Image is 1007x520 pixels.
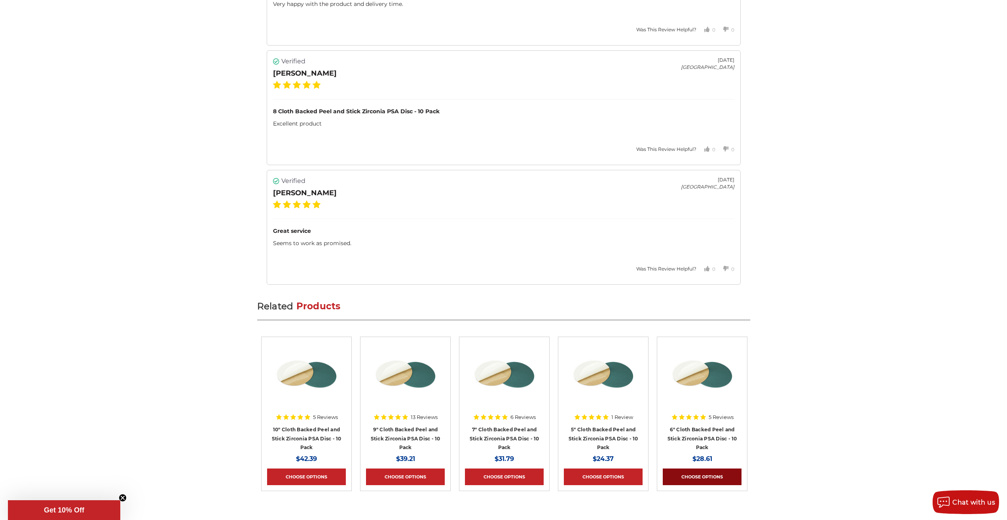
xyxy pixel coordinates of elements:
[636,26,696,33] div: Was This Review Helpful?
[712,27,715,33] span: 0
[709,415,734,420] span: 5 Reviews
[313,200,320,208] label: 5 Stars
[593,455,614,463] span: $24.37
[731,266,734,272] span: 0
[273,120,322,127] span: Excellent product
[273,0,403,8] span: Very happy with the product and delivery time.
[712,147,715,152] span: 0
[411,415,438,420] span: 13 Reviews
[273,178,279,184] i: Verified user
[465,469,544,485] a: Choose Options
[933,490,999,514] button: Chat with us
[257,301,294,312] span: Related
[668,427,737,450] a: 6" Cloth Backed Peel and Stick Zirconia PSA Disc - 10 Pack
[44,506,84,514] span: Get 10% Off
[275,343,338,406] img: Zirc Peel and Stick cloth backed PSA discs
[283,200,291,208] label: 2 Stars
[293,200,301,208] label: 3 Stars
[611,415,633,420] span: 1 Review
[731,27,734,33] span: 0
[696,259,715,278] button: Votes Up
[681,64,734,71] div: [GEOGRAPHIC_DATA]
[510,415,536,420] span: 6 Reviews
[681,183,734,190] div: [GEOGRAPHIC_DATA]
[267,343,346,418] a: Zirc Peel and Stick cloth backed PSA discs
[681,176,734,183] div: [DATE]
[569,427,638,450] a: 5" Cloth Backed Peel and Stick Zirconia PSA Disc - 10 Pack
[273,107,734,116] div: 8 Cloth Backed Peel and Stick Zirconia PSA Disc - 10 Pack
[692,455,712,463] span: $28.61
[671,343,734,406] img: Zirc Peel and Stick cloth backed PSA discs
[313,81,320,89] label: 5 Stars
[396,455,415,463] span: $39.21
[273,81,281,89] label: 1 Star
[119,494,127,502] button: Close teaser
[366,343,445,418] a: Zirc Peel and Stick cloth backed PSA discs
[712,266,715,272] span: 0
[636,146,696,153] div: Was This Review Helpful?
[374,343,437,406] img: Zirc Peel and Stick cloth backed PSA discs
[715,259,734,278] button: Votes Down
[273,200,281,208] label: 1 Star
[681,57,734,64] div: [DATE]
[313,415,338,420] span: 5 Reviews
[731,147,734,152] span: 0
[303,81,311,89] label: 4 Stars
[272,427,341,450] a: 10" Cloth Backed Peel and Stick Zirconia PSA Disc - 10 Pack
[952,499,995,506] span: Chat with us
[273,227,734,235] div: Great service
[663,469,742,485] a: Choose Options
[8,500,120,520] div: Get 10% OffClose teaser
[564,343,643,418] a: Zirc Peel and Stick cloth backed PSA discs
[470,427,539,450] a: 7" Cloth Backed Peel and Stick Zirconia PSA Disc - 10 Pack
[371,427,440,450] a: 9" Cloth Backed Peel and Stick Zirconia PSA Disc - 10 Pack
[303,200,311,208] label: 4 Stars
[296,301,341,312] span: Products
[465,343,544,418] a: Zirc Peel and Stick cloth backed PSA discs
[715,20,734,39] button: Votes Down
[273,188,337,198] div: [PERSON_NAME]
[296,455,317,463] span: $42.39
[473,343,536,406] img: Zirc Peel and Stick cloth backed PSA discs
[696,20,715,39] button: Votes Up
[293,81,301,89] label: 3 Stars
[564,469,643,485] a: Choose Options
[495,455,514,463] span: $31.79
[663,343,742,418] a: Zirc Peel and Stick cloth backed PSA discs
[283,81,291,89] label: 2 Stars
[281,57,305,66] span: Verified
[696,140,715,159] button: Votes Up
[366,469,445,485] a: Choose Options
[273,68,337,79] div: [PERSON_NAME]
[572,343,635,406] img: Zirc Peel and Stick cloth backed PSA discs
[267,469,346,485] a: Choose Options
[715,140,734,159] button: Votes Down
[636,265,696,272] div: Was This Review Helpful?
[281,176,305,186] span: Verified
[273,240,351,247] span: Seems to work as promised.
[273,58,279,65] i: Verified user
